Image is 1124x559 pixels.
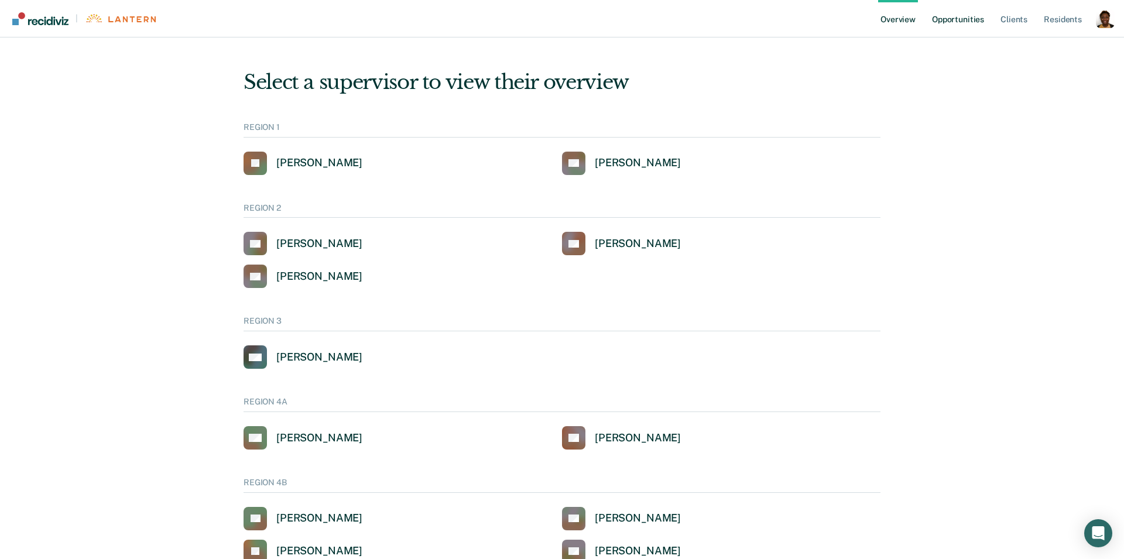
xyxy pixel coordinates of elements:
[276,351,362,364] div: [PERSON_NAME]
[276,431,362,445] div: [PERSON_NAME]
[562,152,681,175] a: [PERSON_NAME]
[244,507,362,530] a: [PERSON_NAME]
[68,13,85,23] span: |
[562,232,681,255] a: [PERSON_NAME]
[244,122,880,138] div: REGION 1
[595,512,681,525] div: [PERSON_NAME]
[244,316,880,331] div: REGION 3
[12,12,68,25] img: Recidiviz
[85,14,156,23] img: Lantern
[244,426,362,450] a: [PERSON_NAME]
[244,397,880,412] div: REGION 4A
[595,544,681,558] div: [PERSON_NAME]
[244,478,880,493] div: REGION 4B
[562,507,681,530] a: [PERSON_NAME]
[244,232,362,255] a: [PERSON_NAME]
[595,156,681,170] div: [PERSON_NAME]
[276,512,362,525] div: [PERSON_NAME]
[244,345,362,369] a: [PERSON_NAME]
[1096,9,1115,28] button: Profile dropdown button
[276,270,362,283] div: [PERSON_NAME]
[562,426,681,450] a: [PERSON_NAME]
[244,70,880,94] div: Select a supervisor to view their overview
[244,265,362,288] a: [PERSON_NAME]
[595,431,681,445] div: [PERSON_NAME]
[276,544,362,558] div: [PERSON_NAME]
[244,152,362,175] a: [PERSON_NAME]
[595,237,681,251] div: [PERSON_NAME]
[1084,519,1112,547] div: Open Intercom Messenger
[276,156,362,170] div: [PERSON_NAME]
[276,237,362,251] div: [PERSON_NAME]
[244,203,880,218] div: REGION 2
